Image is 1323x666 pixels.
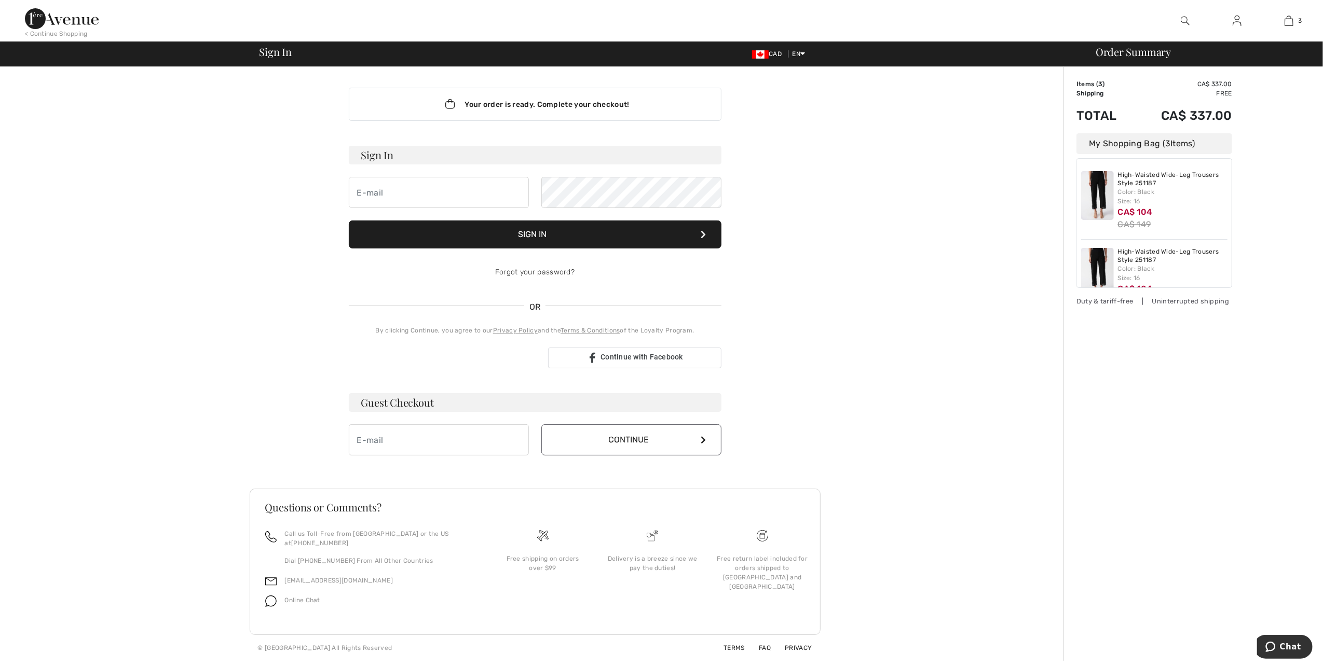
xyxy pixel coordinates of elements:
[1118,284,1152,294] span: CA$ 104
[1083,47,1317,57] div: Order Summary
[344,346,545,369] iframe: Bouton "Se connecter avec Google"
[285,577,393,584] a: [EMAIL_ADDRESS][DOMAIN_NAME]
[258,643,392,653] div: © [GEOGRAPHIC_DATA] All Rights Reserved
[1076,133,1232,154] div: My Shopping Bag ( Items)
[1118,171,1228,187] a: High-Waisted Wide-Leg Trousers Style 251187
[1118,219,1151,229] s: CA$ 149
[265,595,277,607] img: chat
[716,554,809,591] div: Free return label included for orders shipped to [GEOGRAPHIC_DATA] and [GEOGRAPHIC_DATA]
[349,88,721,121] div: Your order is ready. Complete your checkout!
[1076,98,1133,133] td: Total
[1076,296,1232,306] div: Duty & tariff-free | Uninterrupted shipping
[493,327,538,334] a: Privacy Policy
[524,301,546,313] span: OR
[349,326,721,335] div: By clicking Continue, you agree to our and the of the Loyalty Program.
[349,146,721,164] h3: Sign In
[1257,635,1313,661] iframe: Opens a widget where you can chat to one of our agents
[25,29,88,38] div: < Continue Shopping
[265,531,277,543] img: call
[1118,248,1228,264] a: High-Waisted Wide-Leg Trousers Style 251187
[752,50,786,58] span: CAD
[746,644,771,651] a: FAQ
[1118,207,1152,217] span: CA$ 104
[349,220,721,248] button: Sign In
[1076,89,1133,98] td: Shipping
[601,353,683,361] span: Continue with Facebook
[537,530,549,542] img: Free shipping on orders over $99
[548,348,721,368] a: Continue with Facebook
[349,177,529,208] input: E-mail
[793,50,806,58] span: EN
[260,47,292,57] span: Sign In
[285,529,475,548] p: Call us Toll-Free from [GEOGRAPHIC_DATA] or the US at
[647,530,658,542] img: Delivery is a breeze since we pay the duties!
[285,596,320,604] span: Online Chat
[1165,138,1170,148] span: 3
[1076,79,1133,89] td: Items ( )
[349,393,721,412] h3: Guest Checkout
[561,327,620,334] a: Terms & Conditions
[606,554,699,573] div: Delivery is a breeze since we pay the duties!
[1110,10,1313,117] iframe: Boîte de dialogue "Se connecter avec Google"
[752,50,769,59] img: Canadian Dollar
[1098,80,1102,88] span: 3
[25,8,99,29] img: 1ère Avenue
[265,502,805,512] h3: Questions or Comments?
[496,554,590,573] div: Free shipping on orders over $99
[285,556,475,565] p: Dial [PHONE_NUMBER] From All Other Countries
[1081,171,1114,220] img: High-Waisted Wide-Leg Trousers Style 251187
[349,424,529,455] input: E-mail
[541,424,721,455] button: Continue
[291,539,348,547] a: [PHONE_NUMBER]
[1118,264,1228,283] div: Color: Black Size: 16
[495,268,575,276] a: Forgot your password?
[711,644,745,651] a: Terms
[265,576,277,587] img: email
[1081,248,1114,297] img: High-Waisted Wide-Leg Trousers Style 251187
[757,530,768,542] img: Free shipping on orders over $99
[1118,187,1228,206] div: Color: Black Size: 16
[772,644,812,651] a: Privacy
